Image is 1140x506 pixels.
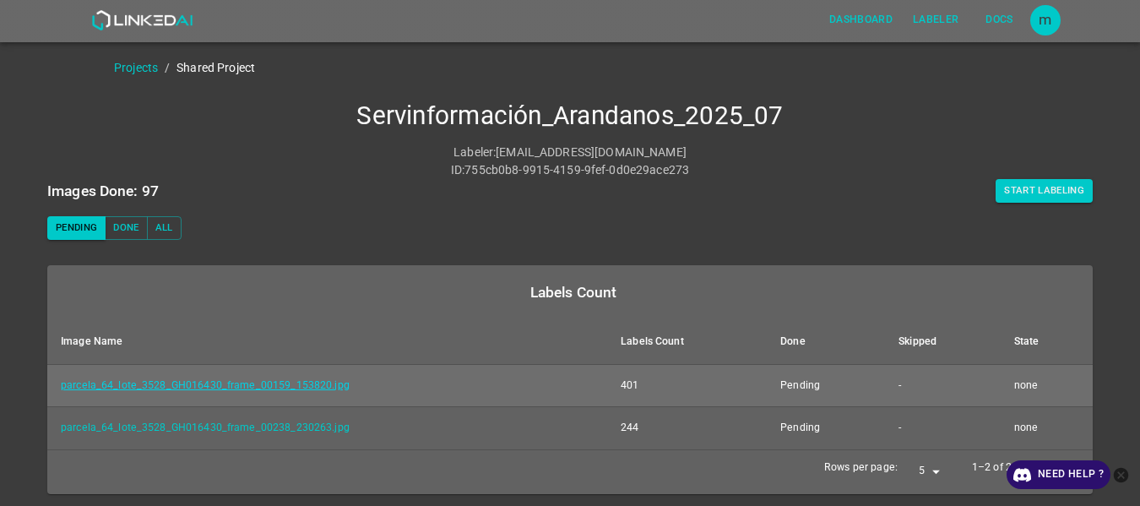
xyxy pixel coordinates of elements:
button: Open settings [1030,5,1061,35]
button: Pending [47,216,106,240]
p: Labeler : [453,144,496,161]
button: Docs [973,6,1027,34]
nav: breadcrumb [114,59,1140,77]
button: All [147,216,182,240]
a: Docs [969,3,1030,37]
h4: Servinformación_Arandanos_2025_07 [47,101,1093,132]
th: Labels Count [607,319,767,365]
th: Skipped [885,319,1000,365]
td: - [885,407,1000,450]
a: Labeler [903,3,969,37]
td: Pending [767,364,885,407]
img: LinkedAI [91,10,193,30]
td: 244 [607,407,767,450]
div: 5 [904,460,945,483]
a: parcela_64_lote_3528_GH016430_frame_00159_153820.jpg [61,379,350,391]
td: none [1001,407,1093,450]
li: / [165,59,170,77]
a: Dashboard [819,3,903,37]
td: - [885,364,1000,407]
button: Start Labeling [996,179,1093,203]
a: Need Help ? [1007,460,1110,489]
td: none [1001,364,1093,407]
p: Rows per page: [824,460,898,476]
th: Image Name [47,319,607,365]
div: Labels Count [61,280,1086,304]
td: Pending [767,407,885,450]
td: 401 [607,364,767,407]
button: Labeler [906,6,965,34]
p: [EMAIL_ADDRESS][DOMAIN_NAME] [496,144,687,161]
p: 1–2 of 2 [972,460,1012,476]
th: State [1001,319,1093,365]
button: close-help [1110,460,1132,489]
th: Done [767,319,885,365]
p: ID : [451,161,464,179]
div: m [1030,5,1061,35]
button: Dashboard [822,6,899,34]
button: Done [105,216,147,240]
p: 755cb0b8-9915-4159-9fef-0d0e29ace273 [464,161,689,179]
a: Projects [114,61,158,74]
h6: Images Done: 97 [47,179,159,203]
p: Shared Project [176,59,255,77]
a: parcela_64_lote_3528_GH016430_frame_00238_230263.jpg [61,422,350,433]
